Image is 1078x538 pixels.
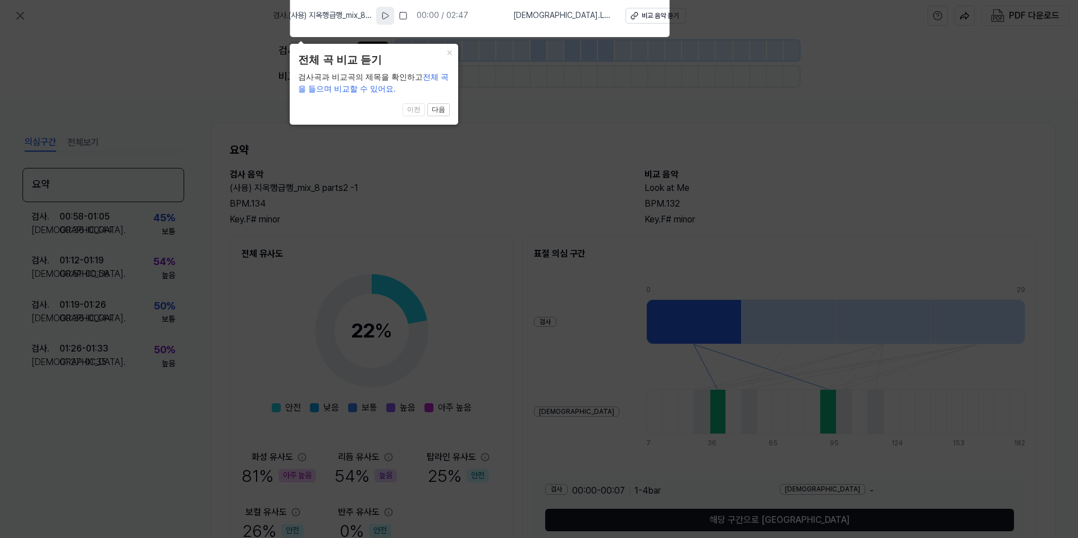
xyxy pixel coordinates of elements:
[298,72,449,93] span: 전체 곡을 들으며 비교할 수 있어요.
[273,10,372,21] span: 검사 . (사용) 지옥행급행_mix_8 parts2 -1
[417,10,468,21] div: 00:00 / 02:47
[625,8,686,24] button: 비교 음악 듣기
[642,11,679,21] div: 비교 음악 듣기
[298,52,450,69] header: 전체 곡 비교 듣기
[298,71,450,95] div: 검사곡과 비교곡의 제목을 확인하고
[513,10,612,21] span: [DEMOGRAPHIC_DATA] . Look at Me
[427,103,450,117] button: 다음
[440,44,458,60] button: Close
